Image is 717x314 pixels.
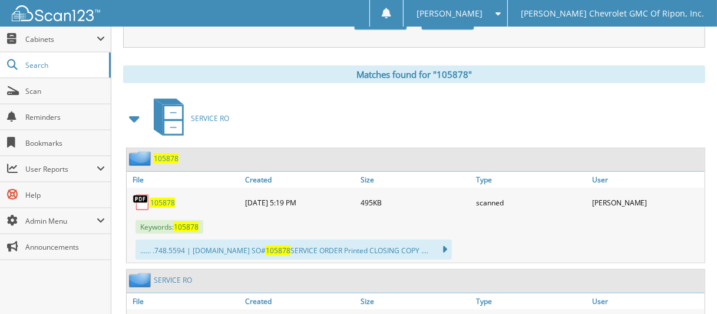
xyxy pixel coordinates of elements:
span: Keywords: [136,220,203,234]
div: Matches found for "105878" [123,66,705,83]
a: SERVICE RO [154,275,192,285]
a: SERVICE RO [147,95,229,142]
span: 105878 [266,246,290,256]
div: [DATE] 5:19 PM [242,191,358,214]
img: folder2.png [129,273,154,287]
a: Size [358,293,473,309]
a: Created [242,172,358,188]
img: scan123-logo-white.svg [12,5,100,21]
span: Scan [25,86,105,96]
img: PDF.png [133,194,150,211]
span: Search [25,60,103,70]
a: 105878 [154,153,179,163]
span: User Reports [25,164,97,174]
a: File [127,172,242,188]
div: 495KB [358,191,473,214]
span: [PERSON_NAME] Chevrolet GMC Of Ripon, Inc. [521,10,704,17]
a: Type [474,293,589,309]
a: 105878 [150,198,175,208]
span: SERVICE RO [191,113,229,123]
div: scanned [474,191,589,214]
a: Size [358,172,473,188]
a: Type [474,172,589,188]
a: File [127,293,242,309]
iframe: Chat Widget [658,257,717,314]
span: Bookmarks [25,138,105,148]
span: Cabinets [25,34,97,44]
span: Reminders [25,112,105,122]
a: User [589,172,705,188]
span: [PERSON_NAME] [417,10,483,17]
a: Created [242,293,358,309]
a: User [589,293,705,309]
div: [PERSON_NAME] [589,191,705,214]
span: Admin Menu [25,216,97,226]
img: folder2.png [129,151,154,166]
span: Help [25,190,105,200]
div: ...... .748.5594 | [DOMAIN_NAME] SO# SERVICE ORDER Printed CLOSING COPY .... [136,240,452,260]
span: 105878 [174,222,199,232]
span: Announcements [25,242,105,252]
